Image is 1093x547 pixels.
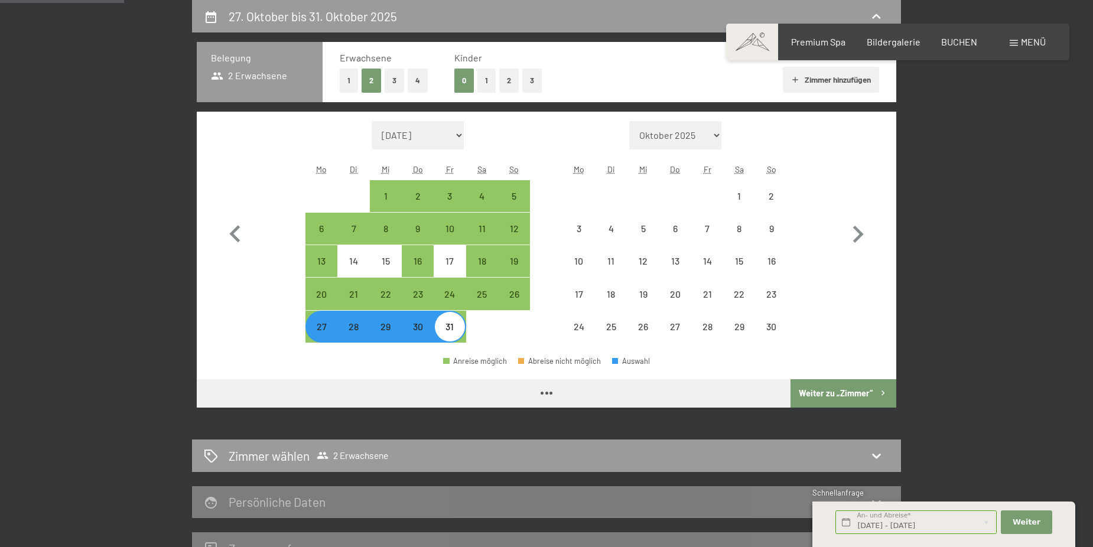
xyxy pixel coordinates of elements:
div: Anreise möglich [337,278,369,310]
div: Sat Oct 11 2025 [466,213,498,245]
abbr: Samstag [477,164,486,174]
div: Sat Oct 25 2025 [466,278,498,310]
div: Anreise nicht möglich [659,278,691,310]
div: 10 [564,256,594,286]
div: Mon Oct 20 2025 [305,278,337,310]
div: 16 [757,256,786,286]
button: Zimmer hinzufügen [783,67,879,93]
div: Anreise möglich [370,180,402,212]
div: Thu Oct 02 2025 [402,180,434,212]
div: 18 [596,289,626,319]
div: Anreise nicht möglich [434,245,466,277]
div: Anreise nicht möglich [595,245,627,277]
div: Fri Nov 21 2025 [691,278,723,310]
div: Auswahl [612,357,650,365]
div: Wed Nov 05 2025 [627,213,659,245]
div: Sun Oct 19 2025 [498,245,530,277]
div: Anreise möglich [370,278,402,310]
div: Thu Oct 23 2025 [402,278,434,310]
div: Anreise möglich [434,213,466,245]
div: 20 [661,289,690,319]
div: Anreise möglich [466,278,498,310]
div: 5 [499,191,529,221]
div: Anreise nicht möglich [627,245,659,277]
div: Fri Oct 03 2025 [434,180,466,212]
div: 28 [692,322,722,351]
div: Anreise nicht möglich [691,278,723,310]
div: Anreise möglich [434,311,466,343]
div: Anreise möglich [498,213,530,245]
h2: 27. Oktober bis 31. Oktober 2025 [229,9,397,24]
abbr: Donnerstag [413,164,423,174]
div: Mon Oct 27 2025 [305,311,337,343]
div: Tue Nov 11 2025 [595,245,627,277]
div: Mon Oct 13 2025 [305,245,337,277]
div: 13 [661,256,690,286]
abbr: Dienstag [350,164,357,174]
div: Anreise möglich [337,311,369,343]
div: Mon Nov 10 2025 [563,245,595,277]
div: Anreise nicht möglich [563,278,595,310]
div: Anreise nicht möglich [756,245,788,277]
div: 15 [371,256,401,286]
div: Anreise möglich [305,278,337,310]
div: Anreise nicht möglich [563,245,595,277]
abbr: Sonntag [767,164,776,174]
div: Wed Nov 12 2025 [627,245,659,277]
button: Weiter zu „Zimmer“ [791,379,896,408]
div: 10 [435,224,464,253]
div: Anreise nicht möglich [691,213,723,245]
button: 1 [340,69,358,93]
div: Anreise nicht möglich [627,213,659,245]
div: Anreise nicht möglich [563,311,595,343]
div: Anreise nicht möglich [659,213,691,245]
div: Thu Nov 13 2025 [659,245,691,277]
div: Anreise nicht möglich [595,278,627,310]
div: Tue Oct 07 2025 [337,213,369,245]
div: Anreise möglich [443,357,507,365]
div: Wed Oct 01 2025 [370,180,402,212]
div: 16 [403,256,432,286]
div: 27 [307,322,336,351]
span: Weiter [1013,517,1040,528]
div: Fri Nov 07 2025 [691,213,723,245]
div: 18 [467,256,497,286]
div: Anreise nicht möglich [756,311,788,343]
div: Fri Oct 10 2025 [434,213,466,245]
h3: Belegung [211,51,308,64]
div: Mon Nov 24 2025 [563,311,595,343]
div: Anreise nicht möglich [723,278,755,310]
span: 2 Erwachsene [317,450,388,461]
abbr: Mittwoch [639,164,648,174]
div: Wed Oct 08 2025 [370,213,402,245]
div: Anreise möglich [337,213,369,245]
div: Anreise möglich [498,245,530,277]
div: Mon Nov 03 2025 [563,213,595,245]
div: 20 [307,289,336,319]
div: Anreise nicht möglich [691,311,723,343]
div: 14 [339,256,368,286]
div: 14 [692,256,722,286]
abbr: Freitag [446,164,454,174]
div: Anreise möglich [370,213,402,245]
abbr: Freitag [704,164,711,174]
span: Erwachsene [340,52,392,63]
abbr: Montag [574,164,584,174]
div: 23 [757,289,786,319]
div: Anreise möglich [498,180,530,212]
div: Anreise möglich [305,213,337,245]
div: Thu Oct 30 2025 [402,311,434,343]
div: 21 [339,289,368,319]
div: 17 [435,256,464,286]
abbr: Samstag [735,164,744,174]
div: Sat Oct 04 2025 [466,180,498,212]
button: 0 [454,69,474,93]
div: Abreise nicht möglich [518,357,601,365]
div: Anreise nicht möglich [723,311,755,343]
div: Anreise nicht möglich [723,180,755,212]
div: Anreise möglich [305,311,337,343]
div: Fri Oct 24 2025 [434,278,466,310]
div: 30 [403,322,432,351]
div: Fri Oct 31 2025 [434,311,466,343]
div: Sat Nov 01 2025 [723,180,755,212]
